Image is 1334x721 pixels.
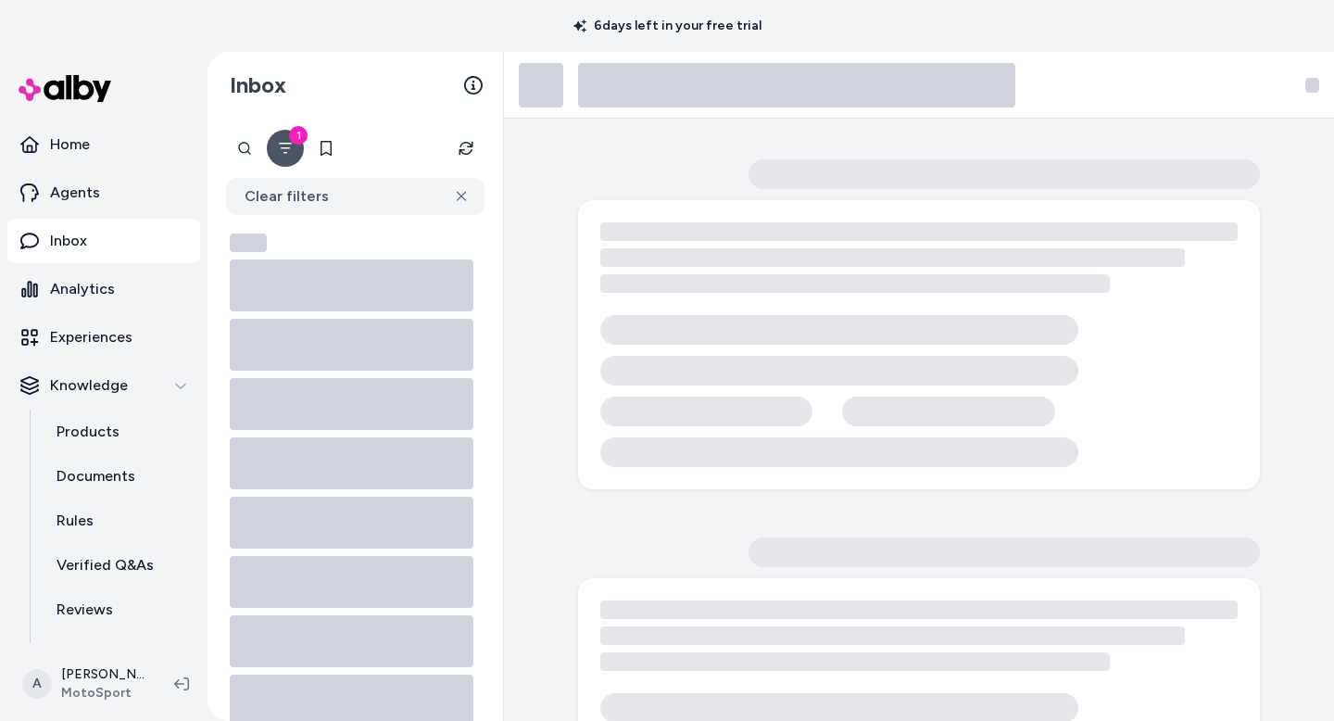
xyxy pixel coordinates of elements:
[289,126,308,145] div: 1
[50,326,132,348] p: Experiences
[50,230,87,252] p: Inbox
[61,665,145,684] p: [PERSON_NAME]
[7,171,200,215] a: Agents
[7,219,200,263] a: Inbox
[226,178,485,215] button: Clear filters
[38,454,200,499] a: Documents
[562,17,773,35] p: 6 days left in your free trial
[11,654,159,714] button: A[PERSON_NAME]MotoSport
[50,182,100,204] p: Agents
[22,669,52,699] span: A
[57,554,154,576] p: Verified Q&As
[267,130,304,167] button: Filter
[230,71,286,99] h2: Inbox
[38,588,200,632] a: Reviews
[38,410,200,454] a: Products
[38,632,200,677] a: Survey Questions
[7,363,200,408] button: Knowledge
[50,374,128,397] p: Knowledge
[57,465,135,487] p: Documents
[447,130,485,167] button: Refresh
[7,122,200,167] a: Home
[38,499,200,543] a: Rules
[57,421,120,443] p: Products
[50,133,90,156] p: Home
[38,543,200,588] a: Verified Q&As
[57,599,113,621] p: Reviews
[61,684,145,702] span: MotoSport
[19,75,111,102] img: alby Logo
[57,510,94,532] p: Rules
[50,278,115,300] p: Analytics
[7,315,200,360] a: Experiences
[7,267,200,311] a: Analytics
